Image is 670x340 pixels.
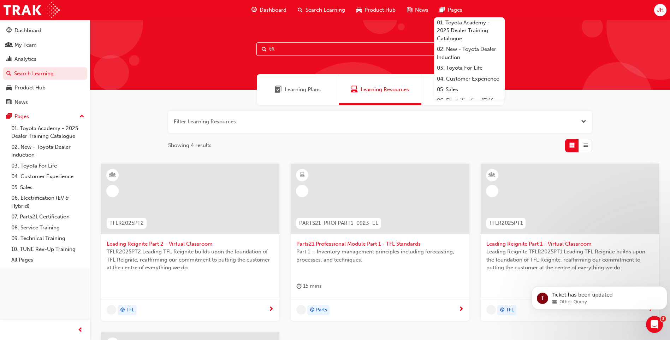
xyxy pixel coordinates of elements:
[14,41,37,49] div: My Team
[434,3,468,17] a: pages-iconPages
[506,306,514,314] span: TFL
[246,3,292,17] a: guage-iconDashboard
[14,98,28,106] div: News
[14,27,41,35] div: Dashboard
[79,112,84,121] span: up-icon
[481,164,659,321] a: TFLR2025PT1Leading Reignite Part 1 - Virtual ClassroomLeading Reignite TFLR2025PT1 Leading TFL Re...
[292,3,351,17] a: search-iconSearch Learning
[107,305,116,315] span: undefined-icon
[126,306,134,314] span: TFL
[110,170,115,180] span: learningResourceType_INSTRUCTOR_LED-icon
[275,86,282,94] span: Learning Plans
[291,164,469,321] a: PARTS21_PROFPART1_0923_ELParts21 Professional Module Part 1 - TFL StandardsPart 1 – Inventory man...
[310,306,315,315] span: target-icon
[434,63,505,74] a: 03. Toyota For Life
[3,23,87,110] button: DashboardMy TeamAnalyticsSearch LearningProduct HubNews
[351,3,401,17] a: car-iconProduct Hub
[500,306,505,315] span: target-icon
[569,141,575,150] span: Grid
[361,86,409,94] span: Learning Resources
[654,4,666,16] button: JH
[296,282,322,291] div: 15 mins
[8,193,87,211] a: 06. Electrification (EV & Hybrid)
[109,219,144,227] span: TFLR2025PT2
[168,141,212,150] span: Showing 4 results
[8,123,87,142] a: 01. Toyota Academy - 2025 Dealer Training Catalogue
[101,164,279,321] a: TFLR2025PT2Leading Reignite Part 2 - Virtual ClassroomTFLR2025PT2 Leading TFL Reignite builds upo...
[300,170,305,180] span: learningResourceType_ELEARNING-icon
[490,170,494,180] span: learningResourceType_INSTRUCTOR_LED-icon
[8,222,87,233] a: 08. Service Training
[364,6,396,14] span: Product Hub
[299,219,378,227] span: PARTS21_PROFPART1_0923_EL
[6,28,12,34] span: guage-icon
[78,326,83,335] span: prev-icon
[107,240,274,248] span: Leading Reignite Part 2 - Virtual Classroom
[316,306,327,314] span: Parts
[529,271,670,321] iframe: Intercom notifications message
[486,305,496,315] span: undefined-icon
[107,248,274,272] span: TFLR2025PT2 Leading TFL Reignite builds upon the foundation of TFL Reignite, reaffirming our comm...
[3,67,87,80] a: Search Learning
[6,113,12,120] span: pages-icon
[440,6,445,14] span: pages-icon
[120,306,125,315] span: target-icon
[296,282,302,291] span: duration-icon
[3,96,87,109] a: News
[421,74,504,105] a: SessionsSessions
[6,85,12,91] span: car-icon
[4,2,60,18] img: Trak
[14,55,36,63] div: Analytics
[3,53,87,66] a: Analytics
[6,71,11,77] span: search-icon
[298,6,303,14] span: search-icon
[486,248,653,272] span: Leading Reignite TFLR2025PT1 Leading TFL Reignite builds upon the foundation of TFL Reignite, rea...
[434,44,505,63] a: 02. New - Toyota Dealer Induction
[583,141,588,150] span: List
[581,118,586,126] button: Open the filter
[401,3,434,17] a: news-iconNews
[306,6,345,14] span: Search Learning
[415,6,428,14] span: News
[256,42,504,56] input: Search...
[296,248,463,264] span: Part 1 – Inventory management principles including forecasting, processes, and techniques.
[657,6,664,14] span: JH
[407,6,412,14] span: news-icon
[6,42,12,48] span: people-icon
[434,17,505,44] a: 01. Toyota Academy - 2025 Dealer Training Catalogue
[8,171,87,182] a: 04. Customer Experience
[3,39,87,52] a: My Team
[3,81,87,94] a: Product Hub
[8,211,87,222] a: 07. Parts21 Certification
[262,45,267,53] span: Search
[660,316,666,322] span: 3
[6,99,12,106] span: news-icon
[3,110,87,123] button: Pages
[6,56,12,63] span: chart-icon
[489,219,523,227] span: TFLR2025PT1
[8,254,87,265] a: All Pages
[8,233,87,244] a: 09. Technical Training
[260,6,286,14] span: Dashboard
[296,240,463,248] span: Parts21 Professional Module Part 1 - TFL Standards
[268,306,274,313] span: next-icon
[3,24,87,37] a: Dashboard
[8,160,87,171] a: 03. Toyota For Life
[339,74,421,105] a: Learning ResourcesLearning Resources
[448,6,462,14] span: Pages
[458,306,464,313] span: next-icon
[434,84,505,95] a: 05. Sales
[434,74,505,84] a: 04. Customer Experience
[14,112,29,121] div: Pages
[14,84,46,92] div: Product Hub
[486,240,653,248] span: Leading Reignite Part 1 - Virtual Classroom
[257,74,339,105] a: Learning PlansLearning Plans
[8,142,87,160] a: 02. New - Toyota Dealer Induction
[351,86,358,94] span: Learning Resources
[285,86,321,94] span: Learning Plans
